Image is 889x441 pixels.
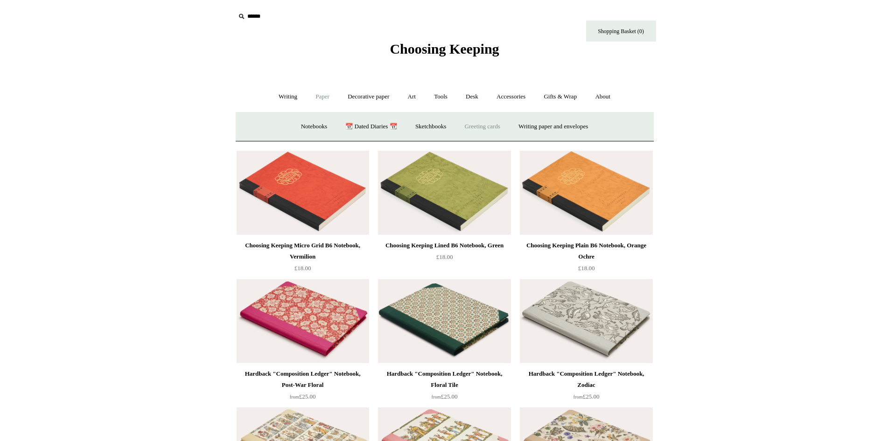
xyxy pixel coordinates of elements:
[574,393,600,400] span: £25.00
[337,114,405,139] a: 📆 Dated Diaries 📆
[339,84,398,109] a: Decorative paper
[587,84,619,109] a: About
[488,84,534,109] a: Accessories
[378,368,511,406] a: Hardback "Composition Ledger" Notebook, Floral Tile from£25.00
[520,368,652,406] a: Hardback "Composition Ledger" Notebook, Zodiac from£25.00
[399,84,424,109] a: Art
[520,279,652,363] a: Hardback "Composition Ledger" Notebook, Zodiac Hardback "Composition Ledger" Notebook, Zodiac
[522,368,650,391] div: Hardback "Composition Ledger" Notebook, Zodiac
[522,240,650,262] div: Choosing Keeping Plain B6 Notebook, Orange Ochre
[432,393,458,400] span: £25.00
[270,84,306,109] a: Writing
[293,114,336,139] a: Notebooks
[520,240,652,278] a: Choosing Keeping Plain B6 Notebook, Orange Ochre £18.00
[380,368,508,391] div: Hardback "Composition Ledger" Notebook, Floral Tile
[378,240,511,278] a: Choosing Keeping Lined B6 Notebook, Green £18.00
[237,279,369,363] img: Hardback "Composition Ledger" Notebook, Post-War Floral
[520,151,652,235] a: Choosing Keeping Plain B6 Notebook, Orange Ochre Choosing Keeping Plain B6 Notebook, Orange Ochre
[237,151,369,235] a: Choosing Keeping Micro Grid B6 Notebook, Vermilion Choosing Keeping Micro Grid B6 Notebook, Vermi...
[510,114,596,139] a: Writing paper and envelopes
[380,240,508,251] div: Choosing Keeping Lined B6 Notebook, Green
[378,151,511,235] a: Choosing Keeping Lined B6 Notebook, Green Choosing Keeping Lined B6 Notebook, Green
[407,114,455,139] a: Sketchbooks
[390,41,499,56] span: Choosing Keeping
[520,279,652,363] img: Hardback "Composition Ledger" Notebook, Zodiac
[239,240,367,262] div: Choosing Keeping Micro Grid B6 Notebook, Vermilion
[290,393,316,400] span: £25.00
[520,151,652,235] img: Choosing Keeping Plain B6 Notebook, Orange Ochre
[237,240,369,278] a: Choosing Keeping Micro Grid B6 Notebook, Vermilion £18.00
[457,84,487,109] a: Desk
[237,279,369,363] a: Hardback "Composition Ledger" Notebook, Post-War Floral Hardback "Composition Ledger" Notebook, P...
[586,21,656,42] a: Shopping Basket (0)
[237,368,369,406] a: Hardback "Composition Ledger" Notebook, Post-War Floral from£25.00
[574,394,583,399] span: from
[307,84,338,109] a: Paper
[578,265,595,272] span: £18.00
[378,279,511,363] a: Hardback "Composition Ledger" Notebook, Floral Tile Hardback "Composition Ledger" Notebook, Flora...
[290,394,299,399] span: from
[535,84,585,109] a: Gifts & Wrap
[390,49,499,55] a: Choosing Keeping
[378,279,511,363] img: Hardback "Composition Ledger" Notebook, Floral Tile
[456,114,509,139] a: Greeting cards
[436,253,453,260] span: £18.00
[426,84,456,109] a: Tools
[432,394,441,399] span: from
[239,368,367,391] div: Hardback "Composition Ledger" Notebook, Post-War Floral
[294,265,311,272] span: £18.00
[378,151,511,235] img: Choosing Keeping Lined B6 Notebook, Green
[237,151,369,235] img: Choosing Keeping Micro Grid B6 Notebook, Vermilion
